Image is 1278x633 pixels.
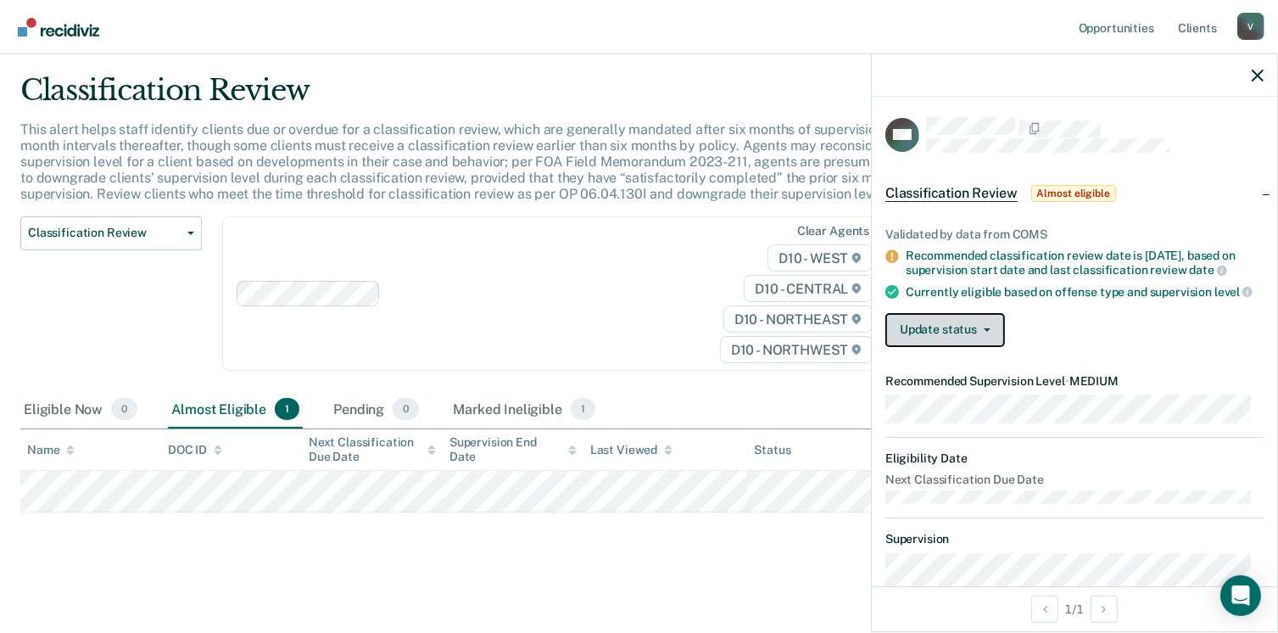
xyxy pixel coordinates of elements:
[590,443,672,457] div: Last Viewed
[797,224,869,238] div: Clear agents
[111,398,137,420] span: 0
[720,336,873,363] span: D10 - NORTHWEST
[309,435,436,464] div: Next Classification Due Date
[767,244,873,272] span: D10 - WEST
[885,374,1264,389] dt: Recommended Supervision Level MEDIUM
[885,313,1005,347] button: Update status
[449,391,599,429] div: Marked Ineligible
[18,18,99,36] img: Recidiviz
[275,398,299,420] span: 1
[885,451,1264,466] dt: Eligibility Date
[885,473,1264,487] dt: Next Classification Due Date
[1091,596,1118,623] button: Next Opportunity
[1237,13,1264,40] div: V
[20,121,968,203] p: This alert helps staff identify clients due or overdue for a classification review, which are gen...
[449,435,577,464] div: Supervision End Date
[754,443,790,457] div: Status
[872,586,1277,631] div: 1 / 1
[393,398,419,420] span: 0
[20,391,141,429] div: Eligible Now
[723,305,873,333] span: D10 - NORTHEAST
[1237,13,1264,40] button: Profile dropdown button
[168,391,303,429] div: Almost Eligible
[1065,374,1069,388] span: •
[20,73,979,121] div: Classification Review
[571,398,595,420] span: 1
[872,166,1277,221] div: Classification ReviewAlmost eligible
[168,443,222,457] div: DOC ID
[27,443,75,457] div: Name
[885,227,1264,242] div: Validated by data from COMS
[1031,185,1116,202] span: Almost eligible
[885,532,1264,546] dt: Supervision
[330,391,422,429] div: Pending
[906,249,1264,277] div: Recommended classification review date is [DATE], based on supervision start date and last classi...
[1031,596,1058,623] button: Previous Opportunity
[885,185,1018,202] span: Classification Review
[28,226,181,240] span: Classification Review
[1214,285,1253,299] span: level
[744,275,873,302] span: D10 - CENTRAL
[1220,575,1261,616] div: Open Intercom Messenger
[906,284,1264,300] div: Currently eligible based on offense type and supervision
